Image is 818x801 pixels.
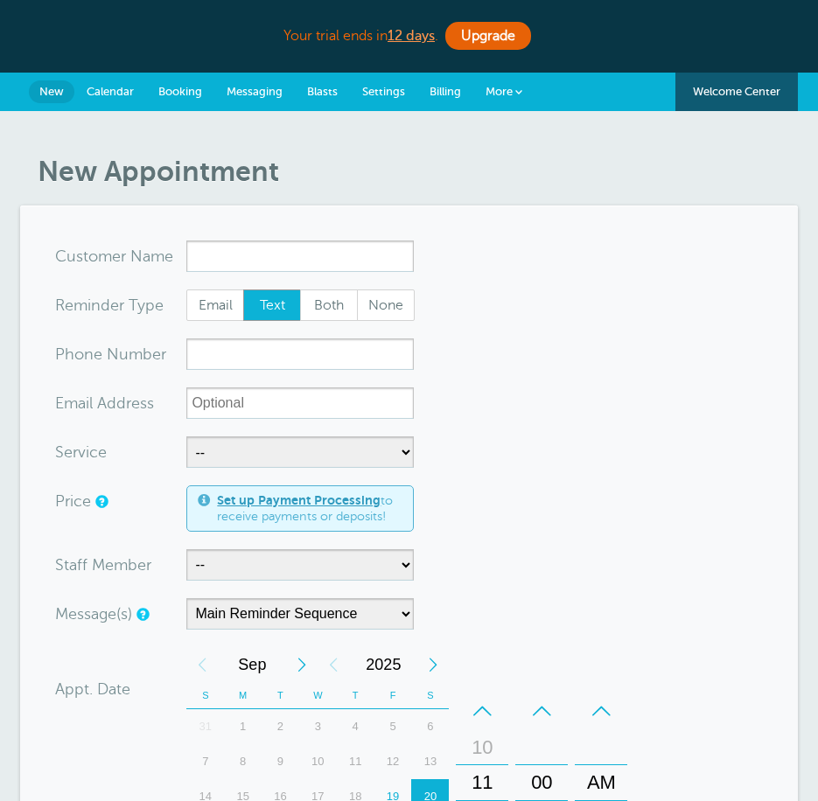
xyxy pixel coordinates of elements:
[417,647,449,682] div: Next Year
[675,73,798,111] a: Welcome Center
[299,744,337,779] div: Wednesday, September 10
[417,73,473,111] a: Billing
[74,73,146,111] a: Calendar
[224,709,262,744] div: Monday, September 1
[337,744,374,779] div: Thursday, September 11
[217,493,381,507] a: Set up Payment Processing
[262,744,299,779] div: 9
[186,744,224,779] div: 7
[580,765,622,800] div: AM
[224,744,262,779] div: 8
[350,73,417,111] a: Settings
[262,744,299,779] div: Tuesday, September 9
[55,606,132,622] label: Message(s)
[430,85,461,98] span: Billing
[445,22,531,50] a: Upgrade
[411,744,449,779] div: Saturday, September 13
[411,682,449,709] th: S
[218,647,286,682] span: September
[55,387,186,419] div: ress
[299,709,337,744] div: Wednesday, September 3
[227,85,283,98] span: Messaging
[300,289,358,321] label: Both
[337,744,374,779] div: 11
[186,744,224,779] div: Sunday, September 7
[299,682,337,709] th: W
[337,682,374,709] th: T
[473,73,535,112] a: More
[86,395,126,411] span: il Add
[55,681,130,697] label: Appt. Date
[374,709,412,744] div: 5
[337,709,374,744] div: 4
[20,17,797,55] div: Your trial ends in .
[55,557,151,573] label: Staff Member
[349,647,417,682] span: 2025
[318,647,349,682] div: Previous Year
[217,493,402,524] span: to receive payments or deposits!
[186,682,224,709] th: S
[224,744,262,779] div: Monday, September 8
[55,444,107,460] label: Service
[262,709,299,744] div: Tuesday, September 2
[146,73,214,111] a: Booking
[244,290,300,320] span: Text
[362,85,405,98] span: Settings
[411,709,449,744] div: Saturday, September 6
[55,493,91,509] label: Price
[307,85,338,98] span: Blasts
[87,85,134,98] span: Calendar
[55,297,164,313] label: Reminder Type
[461,765,503,800] div: 11
[262,709,299,744] div: 2
[224,682,262,709] th: M
[55,248,83,264] span: Cus
[186,387,414,419] input: Optional
[337,709,374,744] div: Thursday, September 4
[55,395,86,411] span: Ema
[243,289,301,321] label: Text
[411,744,449,779] div: 13
[214,73,295,111] a: Messaging
[388,28,435,44] a: 12 days
[158,85,202,98] span: Booking
[357,289,415,321] label: None
[29,80,74,103] a: New
[136,609,147,620] a: Simple templates and custom messages will use the reminder schedule set under Settings > Reminder...
[299,744,337,779] div: 10
[39,85,64,98] span: New
[84,346,129,362] span: ne Nu
[301,290,357,320] span: Both
[286,647,318,682] div: Next Month
[186,709,224,744] div: Sunday, August 31
[411,709,449,744] div: 6
[374,744,412,779] div: 12
[186,709,224,744] div: 31
[374,682,412,709] th: F
[55,346,84,362] span: Pho
[295,73,350,111] a: Blasts
[55,338,186,370] div: mber
[186,647,218,682] div: Previous Month
[521,765,563,800] div: 00
[186,289,244,321] label: Email
[224,709,262,744] div: 1
[55,240,186,272] div: ame
[95,496,106,507] a: An optional price for the appointment. If you set a price, you can include a payment link in your...
[299,709,337,744] div: 3
[38,155,797,188] h1: New Appointment
[461,730,503,765] div: 10
[374,744,412,779] div: Friday, September 12
[374,709,412,744] div: Friday, September 5
[262,682,299,709] th: T
[83,248,143,264] span: tomer N
[187,290,243,320] span: Email
[358,290,414,320] span: None
[486,85,513,98] span: More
